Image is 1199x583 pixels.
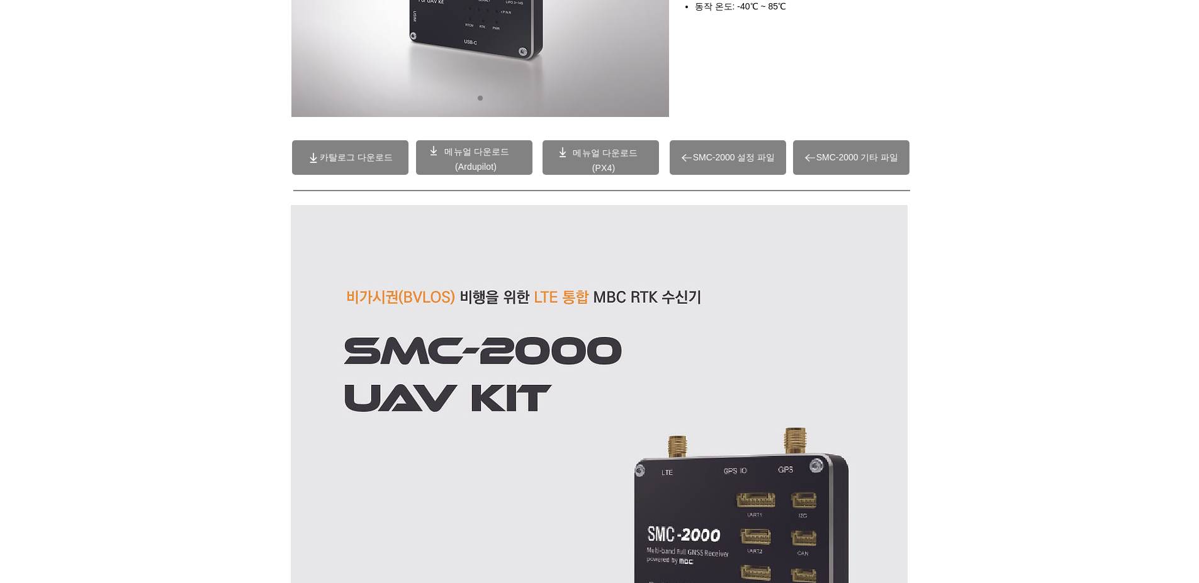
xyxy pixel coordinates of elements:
a: 01 [478,96,483,101]
a: 메뉴얼 다운로드 [573,148,638,158]
a: 메뉴얼 다운로드 [444,147,509,157]
iframe: Wix Chat [966,187,1199,583]
a: 카탈로그 다운로드 [292,140,408,175]
nav: 슬라이드 [473,96,487,101]
span: SMC-2000 설정 파일 [693,152,775,164]
span: 카탈로그 다운로드 [320,152,393,164]
a: SMC-2000 설정 파일 [670,140,786,175]
span: SMC-2000 기타 파일 [816,152,899,164]
a: (Ardupilot) [455,162,497,172]
a: SMC-2000 기타 파일 [793,140,909,175]
span: 동작 온도: -40℃ ~ 85℃ [695,1,786,11]
a: (PX4) [592,163,616,173]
